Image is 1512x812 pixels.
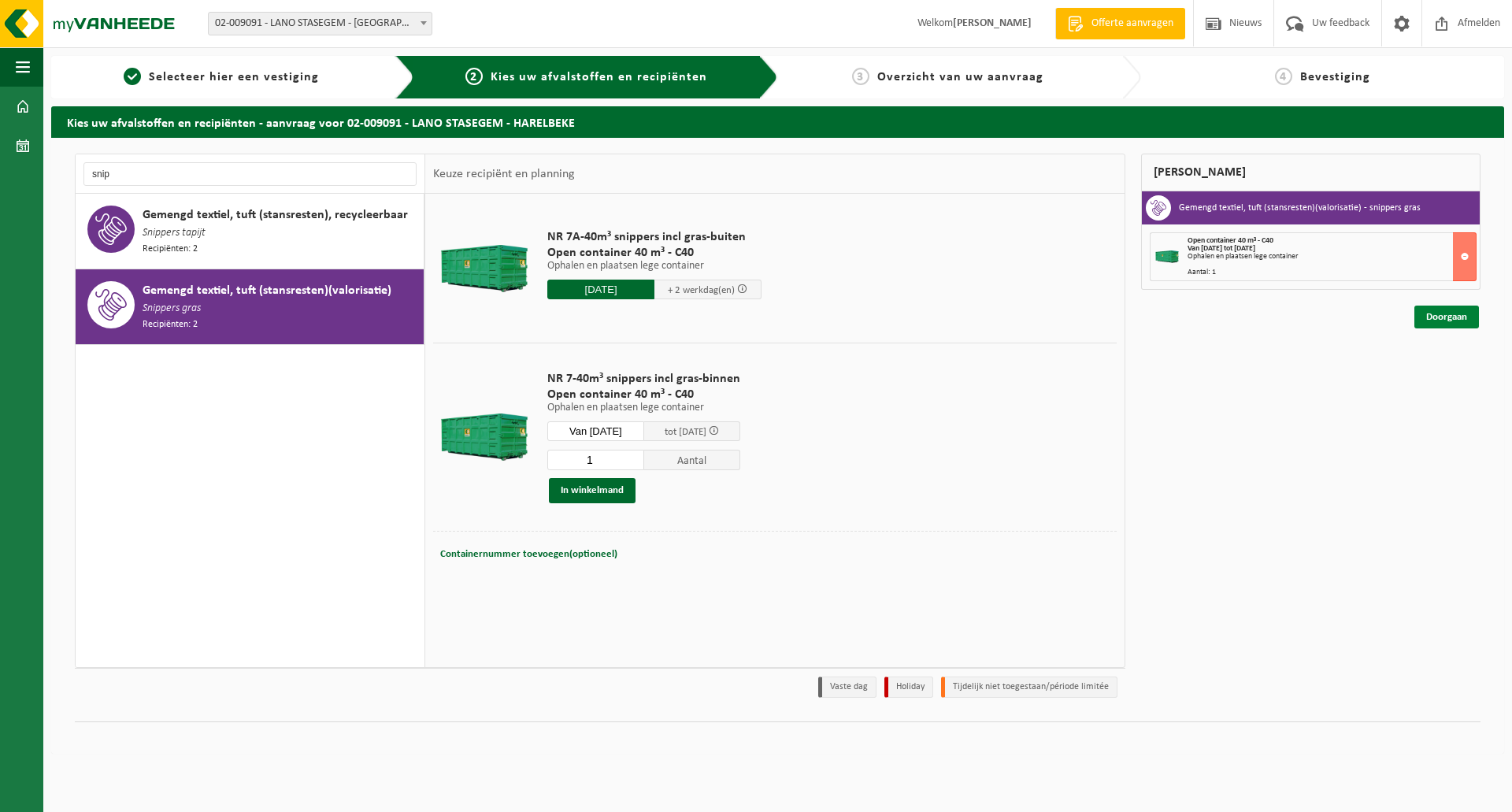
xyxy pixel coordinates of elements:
span: 2 [465,68,483,85]
div: Keuze recipiënt en planning [425,154,583,194]
strong: [PERSON_NAME] [953,17,1032,29]
span: Bevestiging [1300,71,1370,83]
span: Gemengd textiel, tuft (stansresten), recycleerbaar [143,206,408,224]
span: Selecteer hier een vestiging [149,71,319,83]
a: 1Selecteer hier een vestiging [59,68,383,87]
span: NR 7A-40m³ snippers incl gras-buiten [547,229,762,245]
h2: Kies uw afvalstoffen en recipiënten - aanvraag voor 02-009091 - LANO STASEGEM - HARELBEKE [51,106,1504,137]
a: Doorgaan [1414,306,1479,328]
li: Holiday [884,677,933,698]
span: Snippers gras [143,300,201,317]
div: [PERSON_NAME] [1141,154,1480,191]
span: 1 [124,68,141,85]
button: Containernummer toevoegen(optioneel) [439,543,619,565]
li: Vaste dag [818,677,876,698]
span: Snippers tapijt [143,224,206,242]
button: Gemengd textiel, tuft (stansresten)(valorisatie) Snippers gras Recipiënten: 2 [76,269,424,345]
span: Kies uw afvalstoffen en recipiënten [491,71,707,83]
p: Ophalen en plaatsen lege container [547,402,740,413]
li: Tijdelijk niet toegestaan/période limitée [941,677,1117,698]
div: Ophalen en plaatsen lege container [1188,253,1476,261]
span: NR 7-40m³ snippers incl gras-binnen [547,371,740,387]
span: 4 [1275,68,1292,85]
input: Selecteer datum [547,421,644,441]
span: Overzicht van uw aanvraag [877,71,1043,83]
span: tot [DATE] [665,427,706,437]
a: Offerte aanvragen [1055,8,1185,39]
span: 02-009091 - LANO STASEGEM - HARELBEKE [209,13,432,35]
span: Open container 40 m³ - C40 [547,387,740,402]
button: Gemengd textiel, tuft (stansresten), recycleerbaar Snippers tapijt Recipiënten: 2 [76,194,424,269]
span: Gemengd textiel, tuft (stansresten)(valorisatie) [143,281,391,300]
span: Recipiënten: 2 [143,317,198,332]
div: Aantal: 1 [1188,269,1476,276]
span: Containernummer toevoegen(optioneel) [440,549,617,559]
input: Materiaal zoeken [83,162,417,186]
span: Aantal [644,450,741,470]
p: Ophalen en plaatsen lege container [547,261,762,272]
button: In winkelmand [549,478,636,503]
span: Open container 40 m³ - C40 [1188,236,1273,245]
h3: Gemengd textiel, tuft (stansresten)(valorisatie) - snippers gras [1179,195,1421,221]
strong: Van [DATE] tot [DATE] [1188,244,1255,253]
span: 3 [852,68,869,85]
span: Offerte aanvragen [1088,16,1177,32]
span: Open container 40 m³ - C40 [547,245,762,261]
span: + 2 werkdag(en) [668,285,735,295]
span: 02-009091 - LANO STASEGEM - HARELBEKE [208,12,432,35]
input: Selecteer datum [547,280,654,299]
span: Recipiënten: 2 [143,242,198,257]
